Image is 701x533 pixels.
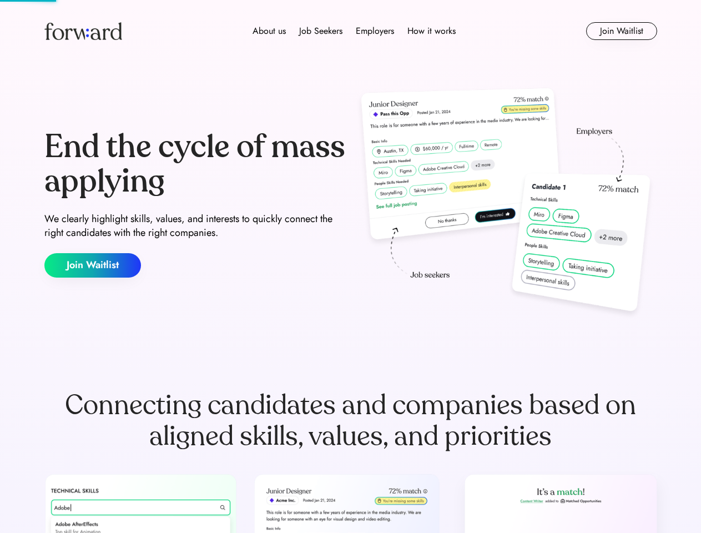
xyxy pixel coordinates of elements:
div: Job Seekers [299,24,342,38]
img: Forward logo [44,22,122,40]
button: Join Waitlist [44,253,141,278]
div: We clearly highlight skills, values, and interests to quickly connect the right candidates with t... [44,212,346,240]
div: End the cycle of mass applying [44,130,346,198]
div: Employers [356,24,394,38]
div: About us [253,24,286,38]
div: How it works [407,24,456,38]
button: Join Waitlist [586,22,657,40]
div: Connecting candidates and companies based on aligned skills, values, and priorities [44,390,657,452]
img: hero-image.png [355,84,657,323]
